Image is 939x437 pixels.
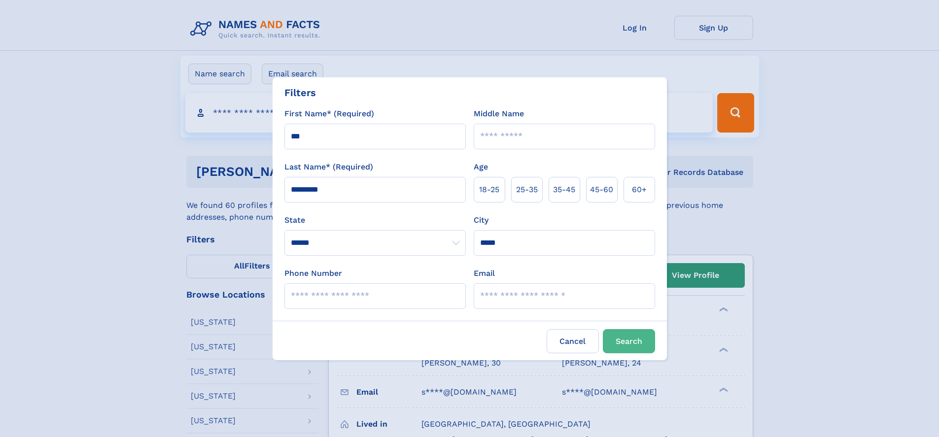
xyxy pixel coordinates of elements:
[474,108,524,120] label: Middle Name
[603,329,655,353] button: Search
[474,161,488,173] label: Age
[516,184,538,196] span: 25‑35
[479,184,499,196] span: 18‑25
[590,184,613,196] span: 45‑60
[547,329,599,353] label: Cancel
[553,184,575,196] span: 35‑45
[284,268,342,279] label: Phone Number
[632,184,647,196] span: 60+
[284,161,373,173] label: Last Name* (Required)
[474,214,488,226] label: City
[474,268,495,279] label: Email
[284,85,316,100] div: Filters
[284,108,374,120] label: First Name* (Required)
[284,214,466,226] label: State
